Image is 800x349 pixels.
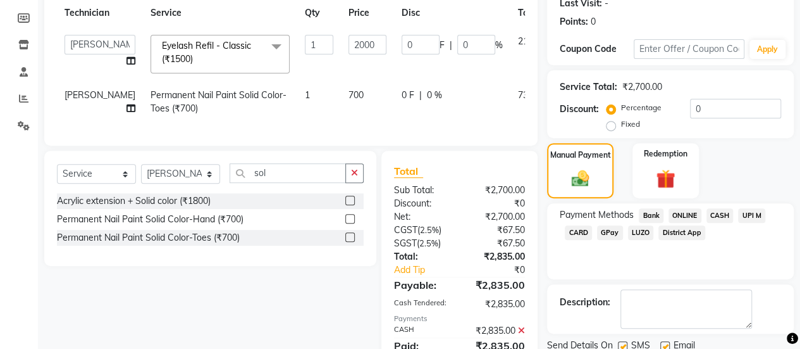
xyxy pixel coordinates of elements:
[385,263,472,277] a: Add Tip
[394,165,423,178] span: Total
[419,89,422,102] span: |
[57,231,240,244] div: Permanent Nail Paint Solid Color-Toes (₹700)
[560,15,588,29] div: Points:
[385,277,460,293] div: Payable:
[459,210,534,224] div: ₹2,700.00
[639,208,663,223] span: Bank
[550,149,611,161] label: Manual Payment
[459,237,534,250] div: ₹67.50
[420,225,439,235] span: 2.5%
[518,35,538,47] span: 2100
[419,238,438,248] span: 2.5%
[628,225,654,240] span: LUZO
[650,167,681,191] img: _gift.svg
[566,168,595,189] img: _cash.svg
[621,118,640,130] label: Fixed
[621,102,662,113] label: Percentage
[644,148,687,160] label: Redemption
[427,89,442,102] span: 0 %
[459,224,534,237] div: ₹67.50
[565,225,592,240] span: CARD
[385,184,460,197] div: Sub Total:
[597,225,623,240] span: GPay
[459,324,534,338] div: ₹2,835.00
[385,197,460,210] div: Discount:
[65,89,135,101] span: [PERSON_NAME]
[472,263,534,277] div: ₹0
[706,208,734,223] span: CASH
[459,184,534,197] div: ₹2,700.00
[230,163,346,183] input: Search or Scan
[151,89,286,114] span: Permanent Nail Paint Solid Color-Toes (₹700)
[560,296,610,309] div: Description:
[518,89,533,101] span: 735
[459,250,534,263] div: ₹2,835.00
[560,80,617,94] div: Service Total:
[560,103,599,116] div: Discount:
[193,53,199,65] a: x
[459,298,534,311] div: ₹2,835.00
[749,40,785,59] button: Apply
[385,298,460,311] div: Cash Tendered:
[622,80,662,94] div: ₹2,700.00
[385,250,460,263] div: Total:
[348,89,364,101] span: 700
[57,213,243,226] div: Permanent Nail Paint Solid Color-Hand (₹700)
[591,15,596,29] div: 0
[305,89,310,101] span: 1
[394,238,417,249] span: SGST
[495,39,503,52] span: %
[57,194,211,208] div: Acrylic extension + Solid color (₹1800)
[440,39,445,52] span: F
[385,210,460,224] div: Net:
[658,225,705,240] span: District App
[459,197,534,210] div: ₹0
[560,42,634,56] div: Coupon Code
[162,40,251,65] span: Eyelash Refil - Classic (₹1500)
[385,237,460,250] div: ( )
[634,39,744,59] input: Enter Offer / Coupon Code
[459,277,534,293] div: ₹2,835.00
[560,208,634,222] span: Payment Methods
[385,224,460,237] div: ( )
[385,324,460,338] div: CASH
[402,89,414,102] span: 0 F
[394,224,417,236] span: CGST
[668,208,701,223] span: ONLINE
[394,314,525,324] div: Payments
[738,208,765,223] span: UPI M
[450,39,452,52] span: |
